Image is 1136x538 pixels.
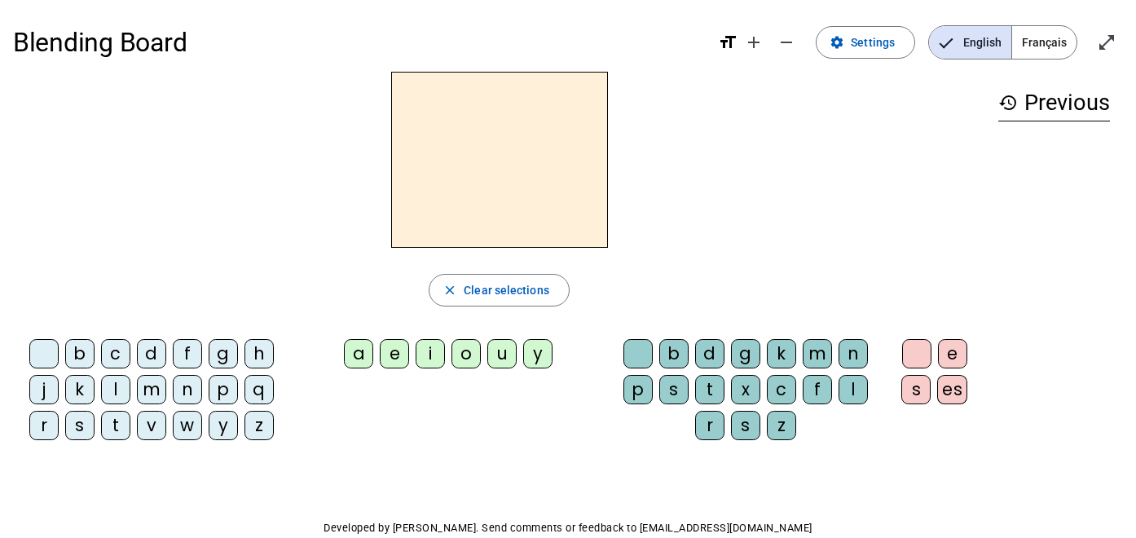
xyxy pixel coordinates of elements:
[137,339,166,368] div: d
[137,375,166,404] div: m
[695,375,724,404] div: t
[803,339,832,368] div: m
[1090,26,1123,59] button: Enter full screen
[429,274,570,306] button: Clear selections
[803,375,832,404] div: f
[767,375,796,404] div: c
[523,339,553,368] div: y
[767,339,796,368] div: k
[731,339,760,368] div: g
[344,339,373,368] div: a
[244,411,274,440] div: z
[451,339,481,368] div: o
[839,339,868,368] div: n
[487,339,517,368] div: u
[718,33,738,52] mat-icon: format_size
[695,411,724,440] div: r
[695,339,724,368] div: d
[830,35,844,50] mat-icon: settings
[380,339,409,368] div: e
[929,26,1011,59] span: English
[464,280,549,300] span: Clear selections
[29,375,59,404] div: j
[173,375,202,404] div: n
[851,33,895,52] span: Settings
[137,411,166,440] div: v
[816,26,915,59] button: Settings
[901,375,931,404] div: s
[65,339,95,368] div: b
[659,339,689,368] div: b
[767,411,796,440] div: z
[443,283,457,298] mat-icon: close
[1097,33,1116,52] mat-icon: open_in_full
[770,26,803,59] button: Decrease font size
[998,93,1018,112] mat-icon: history
[173,411,202,440] div: w
[65,375,95,404] div: k
[29,411,59,440] div: r
[101,411,130,440] div: t
[623,375,653,404] div: p
[13,16,705,68] h1: Blending Board
[101,375,130,404] div: l
[998,85,1110,121] h3: Previous
[101,339,130,368] div: c
[13,518,1123,538] p: Developed by [PERSON_NAME]. Send comments or feedback to [EMAIL_ADDRESS][DOMAIN_NAME]
[416,339,445,368] div: i
[938,339,967,368] div: e
[173,339,202,368] div: f
[731,375,760,404] div: x
[244,375,274,404] div: q
[1012,26,1077,59] span: Français
[209,339,238,368] div: g
[659,375,689,404] div: s
[928,25,1077,60] mat-button-toggle-group: Language selection
[209,411,238,440] div: y
[731,411,760,440] div: s
[209,375,238,404] div: p
[839,375,868,404] div: l
[937,375,967,404] div: es
[65,411,95,440] div: s
[738,26,770,59] button: Increase font size
[744,33,764,52] mat-icon: add
[777,33,796,52] mat-icon: remove
[244,339,274,368] div: h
